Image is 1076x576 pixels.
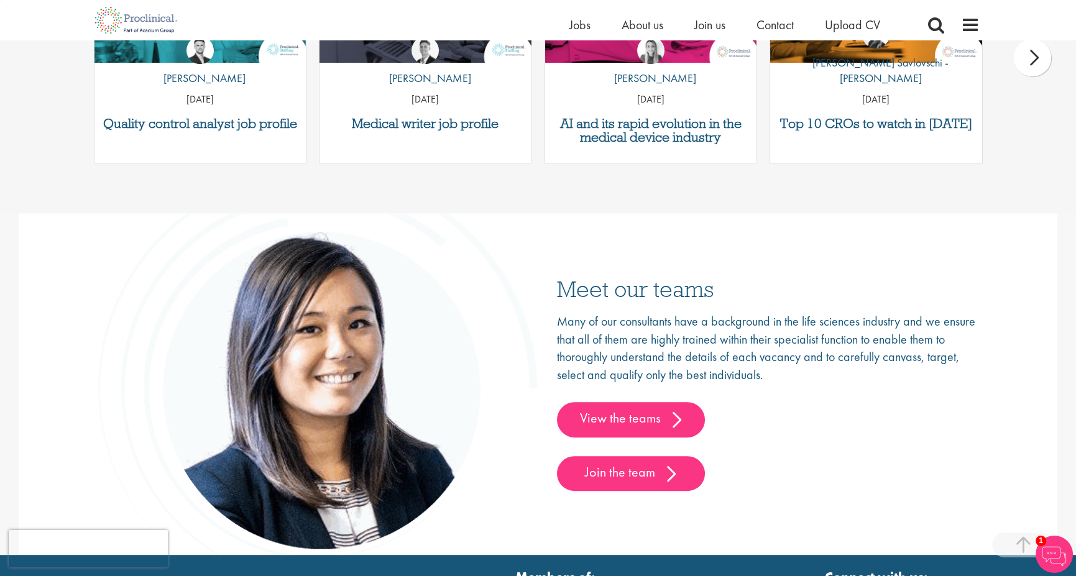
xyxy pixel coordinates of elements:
[1014,39,1051,76] div: next
[825,17,880,33] a: Upload CV
[557,456,705,491] a: Join the team
[776,117,976,130] a: Top 10 CROs to watch in [DATE]
[320,93,531,107] p: [DATE]
[545,93,757,107] p: [DATE]
[622,17,663,33] a: About us
[154,70,246,86] p: [PERSON_NAME]
[756,17,794,33] a: Contact
[101,117,300,130] a: Quality control analyst job profile
[186,37,214,64] img: Joshua Godden
[770,21,982,93] a: Theodora Savlovschi - Wicks [PERSON_NAME] Savlovschi - [PERSON_NAME]
[326,117,525,130] a: Medical writer job profile
[412,37,439,64] img: George Watson
[557,313,980,491] div: Many of our consultants have a background in the life sciences industry and we ensure that all of...
[637,37,664,64] img: Hannah Burke
[380,70,471,86] p: [PERSON_NAME]
[380,37,471,93] a: George Watson [PERSON_NAME]
[94,93,306,107] p: [DATE]
[569,17,591,33] a: Jobs
[770,93,982,107] p: [DATE]
[9,530,168,567] iframe: reCAPTCHA
[605,70,696,86] p: [PERSON_NAME]
[551,117,751,144] a: AI and its rapid evolution in the medical device industry
[770,55,982,86] p: [PERSON_NAME] Savlovschi - [PERSON_NAME]
[1036,536,1073,573] img: Chatbot
[694,17,725,33] a: Join us
[557,402,705,437] a: View the teams
[605,37,696,93] a: Hannah Burke [PERSON_NAME]
[1036,536,1046,546] span: 1
[154,37,246,93] a: Joshua Godden [PERSON_NAME]
[557,277,980,300] h3: Meet our teams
